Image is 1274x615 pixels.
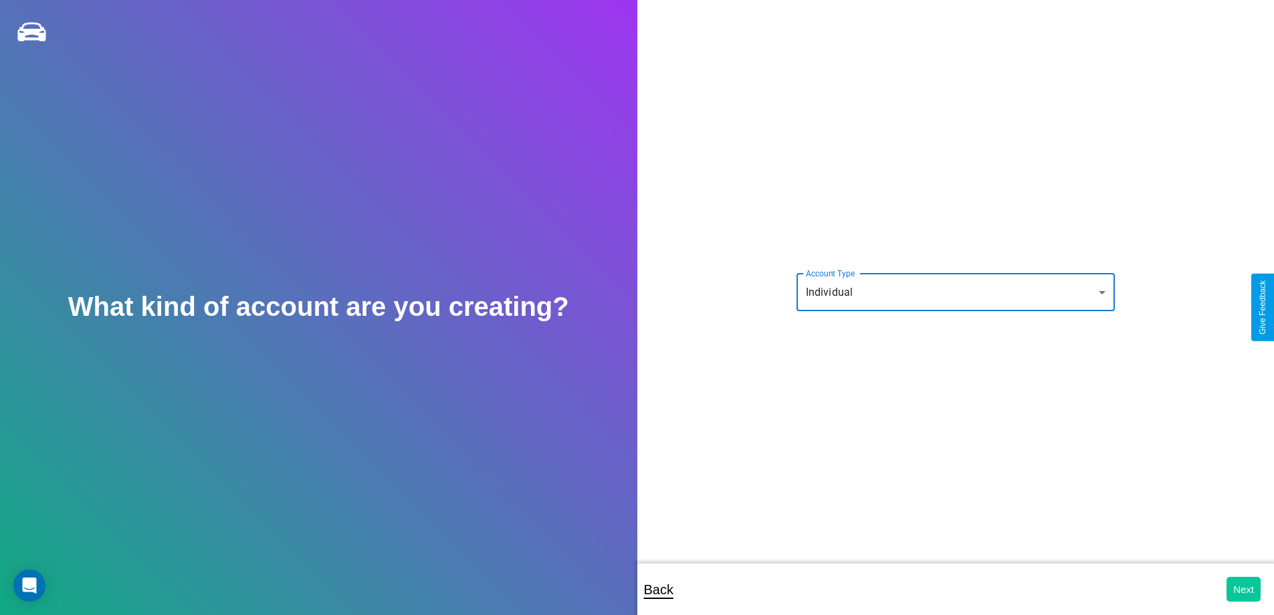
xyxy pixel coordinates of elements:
[1227,577,1261,602] button: Next
[644,578,673,602] p: Back
[1258,280,1267,335] div: Give Feedback
[13,569,45,602] div: Open Intercom Messenger
[797,274,1115,311] div: Individual
[806,268,855,279] label: Account Type
[68,292,569,322] h2: What kind of account are you creating?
